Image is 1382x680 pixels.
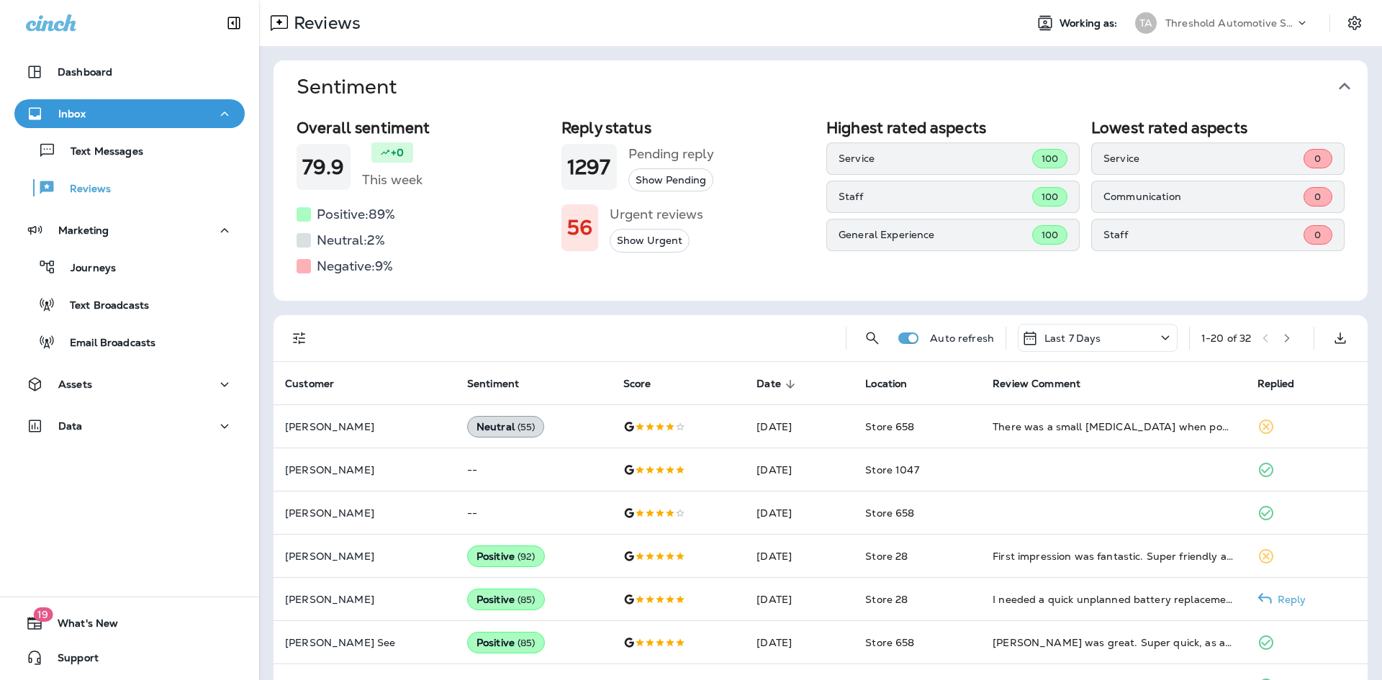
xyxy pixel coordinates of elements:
[285,324,314,353] button: Filters
[1314,153,1321,165] span: 0
[518,421,536,433] span: ( 55 )
[302,155,345,179] h1: 79.9
[456,491,612,535] td: --
[1044,332,1101,344] p: Last 7 Days
[757,378,781,390] span: Date
[993,378,1099,391] span: Review Comment
[285,464,444,476] p: [PERSON_NAME]
[55,183,111,196] p: Reviews
[467,378,519,390] span: Sentiment
[274,113,1368,301] div: Sentiment
[214,9,254,37] button: Collapse Sidebar
[317,229,385,252] h5: Neutral: 2 %
[285,507,444,519] p: [PERSON_NAME]
[1103,153,1304,164] p: Service
[865,507,914,520] span: Store 658
[297,119,550,137] h2: Overall sentiment
[317,203,395,226] h5: Positive: 89 %
[1135,12,1157,34] div: TA
[865,636,914,649] span: Store 658
[610,203,703,226] h5: Urgent reviews
[623,378,670,391] span: Score
[628,168,713,192] button: Show Pending
[14,252,245,282] button: Journeys
[993,549,1234,563] div: First impression was fantastic. Super friendly and fast crew. Summer was an absolute delight to t...
[285,378,334,390] span: Customer
[839,153,1032,164] p: Service
[14,135,245,166] button: Text Messages
[567,216,592,240] h1: 56
[1257,378,1314,391] span: Replied
[1326,324,1355,353] button: Export as CSV
[518,550,536,563] span: ( 92 )
[1042,153,1058,165] span: 100
[865,378,926,391] span: Location
[1042,191,1058,203] span: 100
[55,299,149,313] p: Text Broadcasts
[14,609,245,638] button: 19What's New
[14,327,245,357] button: Email Broadcasts
[993,420,1234,434] div: There was a small hiccup when popping my hood and fixing the windshield wipers at the same time. ...
[567,155,611,179] h1: 1297
[391,145,404,160] p: +0
[839,229,1032,240] p: General Experience
[745,448,854,491] td: [DATE]
[1314,229,1321,241] span: 0
[745,535,854,578] td: [DATE]
[58,225,109,236] p: Marketing
[745,578,854,621] td: [DATE]
[285,637,444,648] p: [PERSON_NAME] See
[285,550,444,562] p: [PERSON_NAME]
[317,255,393,278] h5: Negative: 9 %
[467,632,545,653] div: Positive
[285,421,444,432] p: [PERSON_NAME]
[14,412,245,440] button: Data
[865,593,908,606] span: Store 28
[14,99,245,128] button: Inbox
[58,108,86,119] p: Inbox
[1257,378,1295,390] span: Replied
[285,594,444,605] p: [PERSON_NAME]
[993,635,1234,650] div: Matthew was great. Super quick, as always.
[930,332,994,344] p: Auto refresh
[467,416,545,438] div: Neutral
[561,119,815,137] h2: Reply status
[993,592,1234,607] div: I needed a quick unplanned battery replacement and they got me in and out in about 10 minutes.
[745,405,854,448] td: [DATE]
[14,370,245,399] button: Assets
[14,58,245,86] button: Dashboard
[58,420,83,432] p: Data
[745,491,854,535] td: [DATE]
[33,607,53,622] span: 19
[14,216,245,245] button: Marketing
[1272,594,1306,605] p: Reply
[1042,229,1058,241] span: 100
[858,324,887,353] button: Search Reviews
[58,66,112,78] p: Dashboard
[865,463,918,476] span: Store 1047
[467,378,538,391] span: Sentiment
[285,378,353,391] span: Customer
[55,337,155,350] p: Email Broadcasts
[1342,10,1368,36] button: Settings
[1201,332,1251,344] div: 1 - 20 of 32
[14,289,245,319] button: Text Broadcasts
[288,12,361,34] p: Reviews
[865,378,907,390] span: Location
[518,594,536,606] span: ( 85 )
[839,191,1032,202] p: Staff
[56,262,116,276] p: Journeys
[1091,119,1345,137] h2: Lowest rated aspects
[1103,229,1304,240] p: Staff
[865,550,908,563] span: Store 28
[14,173,245,203] button: Reviews
[610,229,690,253] button: Show Urgent
[1165,17,1295,29] p: Threshold Automotive Service dba Grease Monkey
[362,168,423,191] h5: This week
[1314,191,1321,203] span: 0
[14,643,245,672] button: Support
[826,119,1080,137] h2: Highest rated aspects
[467,545,545,567] div: Positive
[43,617,118,635] span: What's New
[43,652,99,669] span: Support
